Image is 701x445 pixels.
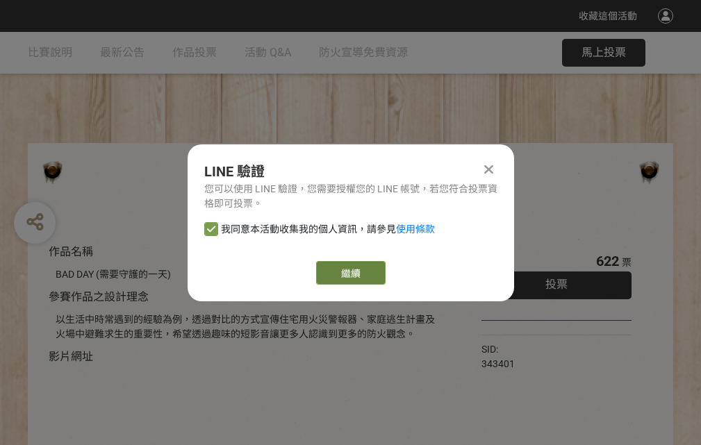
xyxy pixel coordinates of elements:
span: 比賽說明 [28,46,72,59]
a: 繼續 [316,261,386,285]
div: 以生活中時常遇到的經驗為例，透過對比的方式宣傳住宅用火災警報器、家庭逃生計畫及火場中避難求生的重要性，希望透過趣味的短影音讓更多人認識到更多的防火觀念。 [56,312,440,342]
div: LINE 驗證 [204,161,497,182]
span: 防火宣導免費資源 [319,46,408,59]
span: 我同意本活動收集我的個人資訊，請參見 [221,222,435,237]
div: 您可以使用 LINE 驗證，您需要授權您的 LINE 帳號，若您符合投票資格即可投票。 [204,182,497,211]
iframe: Facebook Share [518,342,588,356]
span: 參賽作品之設計理念 [49,290,149,303]
span: 最新公告 [100,46,145,59]
span: 622 [596,253,619,269]
span: 作品投票 [172,46,217,59]
span: 影片網址 [49,350,93,363]
span: 活動 Q&A [245,46,291,59]
span: 作品名稱 [49,245,93,258]
span: 票 [622,257,632,268]
span: SID: 343401 [481,344,515,369]
a: 活動 Q&A [245,32,291,74]
a: 比賽說明 [28,32,72,74]
span: 投票 [545,278,568,291]
a: 最新公告 [100,32,145,74]
span: 收藏這個活動 [579,10,637,22]
a: 作品投票 [172,32,217,74]
div: BAD DAY (需要守護的一天) [56,267,440,282]
a: 使用條款 [396,224,435,235]
span: 馬上投票 [582,46,626,59]
button: 馬上投票 [562,39,645,67]
a: 防火宣導免費資源 [319,32,408,74]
